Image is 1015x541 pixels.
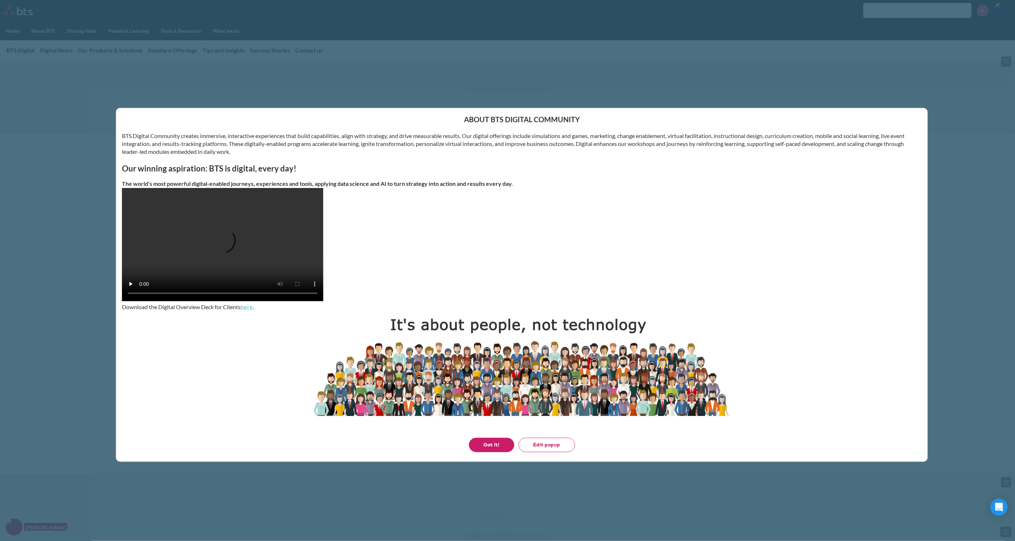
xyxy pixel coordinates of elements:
[122,180,922,311] p: Download the Digital Overview Deck for Clients .
[122,164,296,173] strong: Our winning aspiration: BTS is digital, every day!
[241,303,253,310] a: here
[991,499,1008,516] div: Open Intercom Messenger
[519,438,575,452] button: Edit popup
[469,438,514,452] button: Got it!
[122,114,922,125] header: About BTS Digital Community
[122,180,513,187] strong: The world's most powerful digital-enabled journeys, experiences and tools, applying data science ...
[122,188,323,301] video: Your browser does not support the video tag.
[122,132,922,156] p: BTS Digital Community creates immersive, interactive experiences that build capabilities, align w...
